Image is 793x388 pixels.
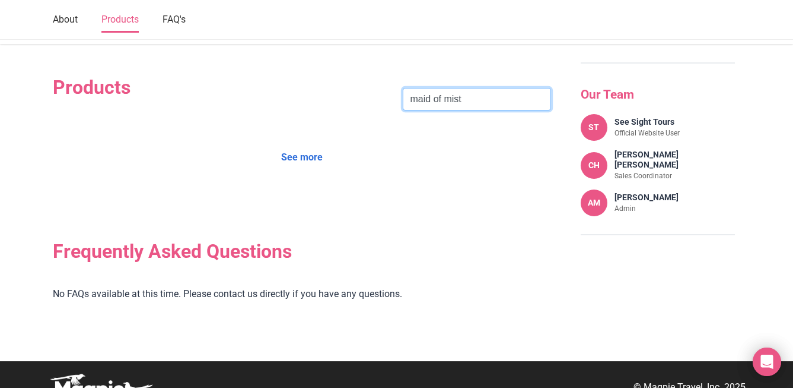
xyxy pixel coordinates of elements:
[614,193,679,203] h4: [PERSON_NAME]
[53,240,551,263] h2: Frequently Asked Questions
[273,146,330,169] a: See more
[581,190,607,216] div: AM
[614,204,679,214] p: Admin
[163,8,186,33] a: FAQ's
[753,348,781,376] div: Open Intercom Messenger
[581,152,607,179] div: CH
[614,129,680,138] p: Official Website User
[403,88,551,111] input: Search product name, city, or interal id
[101,8,139,33] a: Products
[53,76,130,99] h2: Products
[581,114,607,141] div: ST
[53,8,78,33] a: About
[581,87,735,102] h3: Our Team
[614,172,735,181] p: Sales Coordinator
[614,150,735,170] h4: [PERSON_NAME] [PERSON_NAME]
[614,117,680,127] h4: See Sight Tours
[53,286,551,302] p: No FAQs available at this time. Please contact us directly if you have any questions.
